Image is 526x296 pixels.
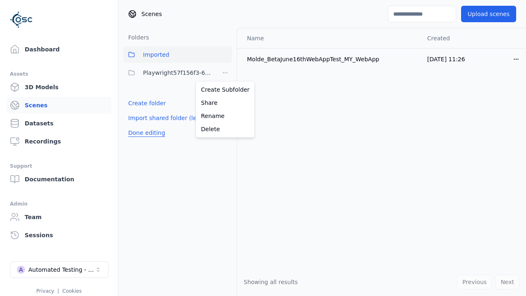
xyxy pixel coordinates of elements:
[198,123,253,136] a: Delete
[198,109,253,123] a: Rename
[198,83,253,96] a: Create Subfolder
[198,96,253,109] a: Share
